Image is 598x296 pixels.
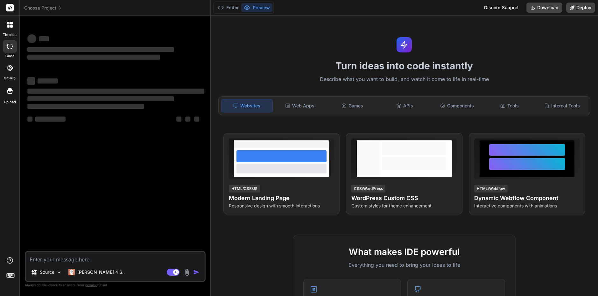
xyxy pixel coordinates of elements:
[3,32,17,37] label: threads
[38,78,58,84] span: ‌
[484,99,535,112] div: Tools
[229,194,334,203] h4: Modern Landing Page
[303,261,505,269] p: Everything you need to bring your ideas to life
[27,117,32,122] span: ‌
[229,185,260,192] div: HTML/CSS/JS
[303,245,505,259] h2: What makes IDE powerful
[327,99,378,112] div: Games
[24,5,62,11] span: Choose Project
[215,60,594,71] h1: Turn ideas into code instantly
[566,3,595,13] button: Deploy
[193,269,200,275] img: icon
[185,117,190,122] span: ‌
[5,53,14,59] label: code
[27,34,36,43] span: ‌
[215,3,241,12] button: Editor
[474,185,508,192] div: HTML/Webflow
[351,185,385,192] div: CSS/WordPress
[526,3,562,13] button: Download
[274,99,325,112] div: Web Apps
[40,269,54,275] p: Source
[379,99,430,112] div: APIs
[241,3,272,12] button: Preview
[56,270,62,275] img: Pick Models
[27,55,160,60] span: ‌
[25,282,206,288] p: Always double-check its answers. Your in Bind
[221,99,273,112] div: Websites
[229,203,334,209] p: Responsive design with smooth interactions
[351,203,457,209] p: Custom styles for theme enhancement
[4,99,16,105] label: Upload
[474,203,580,209] p: Interactive components with animations
[85,283,97,287] span: privacy
[68,269,75,275] img: Claude 4 Sonnet
[536,99,587,112] div: Internal Tools
[27,96,174,101] span: ‌
[176,117,181,122] span: ‌
[35,117,66,122] span: ‌
[4,76,16,81] label: GitHub
[27,104,144,109] span: ‌
[77,269,125,275] p: [PERSON_NAME] 4 S..
[351,194,457,203] h4: WordPress Custom CSS
[27,89,204,94] span: ‌
[27,47,174,52] span: ‌
[39,36,49,41] span: ‌
[480,3,523,13] div: Discord Support
[194,117,199,122] span: ‌
[27,77,35,85] span: ‌
[183,269,191,276] img: attachment
[474,194,580,203] h4: Dynamic Webflow Component
[432,99,483,112] div: Components
[215,75,594,84] p: Describe what you want to build, and watch it come to life in real-time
